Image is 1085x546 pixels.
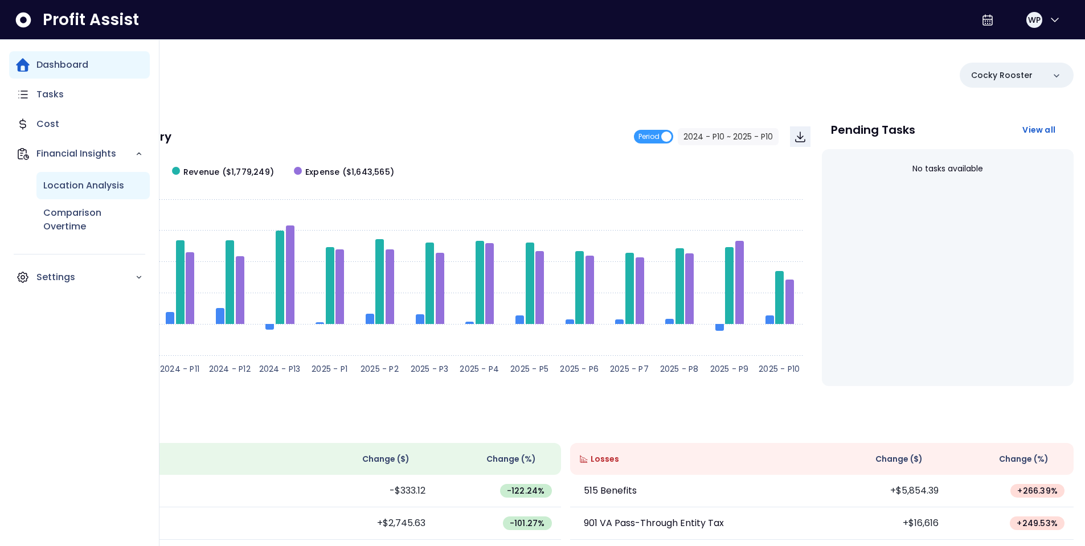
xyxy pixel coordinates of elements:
[1028,14,1041,26] span: WP
[638,130,660,143] span: Period
[971,69,1033,81] p: Cocky Rooster
[507,485,545,496] span: -122.24 %
[510,363,548,375] text: 2025 - P5
[460,363,499,375] text: 2025 - P4
[831,154,1064,184] div: No tasks available
[591,453,619,465] span: Losses
[1017,518,1058,529] span: + 249.53 %
[36,147,135,161] p: Financial Insights
[1017,485,1058,496] span: + 266.39 %
[305,166,394,178] span: Expense ($1,643,565)
[312,363,347,375] text: 2025 - P1
[259,363,301,375] text: 2024 - P13
[560,363,599,375] text: 2025 - P6
[1022,124,1055,136] span: View all
[584,516,724,530] p: 901 VA Pass-Through Entity Tax
[759,363,800,375] text: 2025 - P10
[36,270,135,284] p: Settings
[999,453,1049,465] span: Change (%)
[361,363,399,375] text: 2025 - P2
[309,475,435,507] td: -$333.12
[160,363,199,375] text: 2024 - P11
[36,58,88,72] p: Dashboard
[822,507,948,540] td: +$16,616
[610,363,649,375] text: 2025 - P7
[831,124,915,136] p: Pending Tasks
[43,206,143,233] p: Comparison Overtime
[660,363,699,375] text: 2025 - P8
[875,453,923,465] span: Change ( $ )
[411,363,449,375] text: 2025 - P3
[57,418,1074,429] p: Wins & Losses
[1013,120,1064,140] button: View all
[309,507,435,540] td: +$2,745.63
[790,126,810,147] button: Download
[43,179,124,192] p: Location Analysis
[486,453,536,465] span: Change (%)
[584,484,637,498] p: 515 Benefits
[209,363,251,375] text: 2024 - P12
[362,453,410,465] span: Change ( $ )
[183,166,274,178] span: Revenue ($1,779,249)
[710,363,749,375] text: 2025 - P9
[510,518,545,529] span: -101.27 %
[43,10,139,30] span: Profit Assist
[822,475,948,507] td: +$5,854.39
[36,88,64,101] p: Tasks
[36,117,59,131] p: Cost
[678,128,779,145] button: 2024 - P10 ~ 2025 - P10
